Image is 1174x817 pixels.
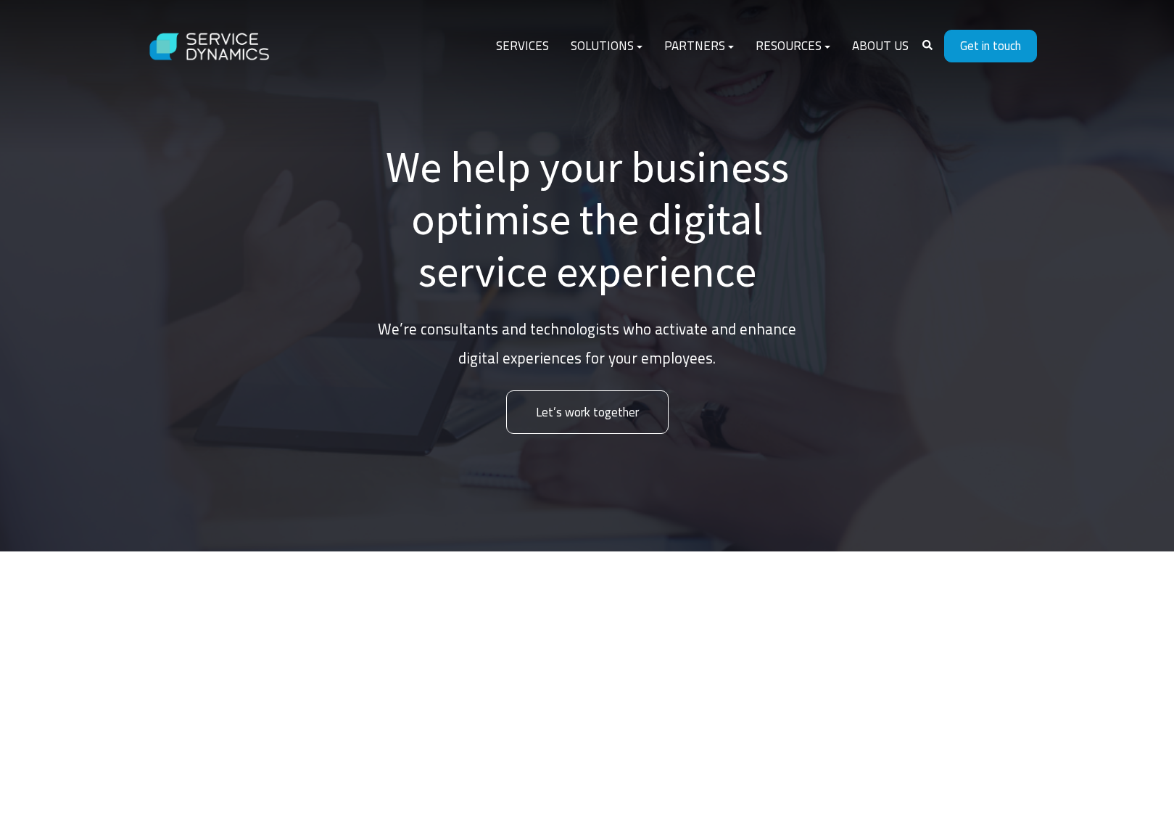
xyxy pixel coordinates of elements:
a: About Us [841,29,919,64]
a: Resources [745,29,841,64]
div: Navigation Menu [485,29,919,64]
img: Service Dynamics Logo - White [138,19,283,75]
a: Solutions [560,29,653,64]
a: Let’s work together [506,390,669,435]
p: We’re consultants and technologists who activate and enhance digital experiences for your employees. [370,315,805,373]
h1: We help your business optimise the digital service experience [370,141,805,297]
a: Services [485,29,560,64]
a: Partners [653,29,745,64]
a: Get in touch [944,30,1037,62]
